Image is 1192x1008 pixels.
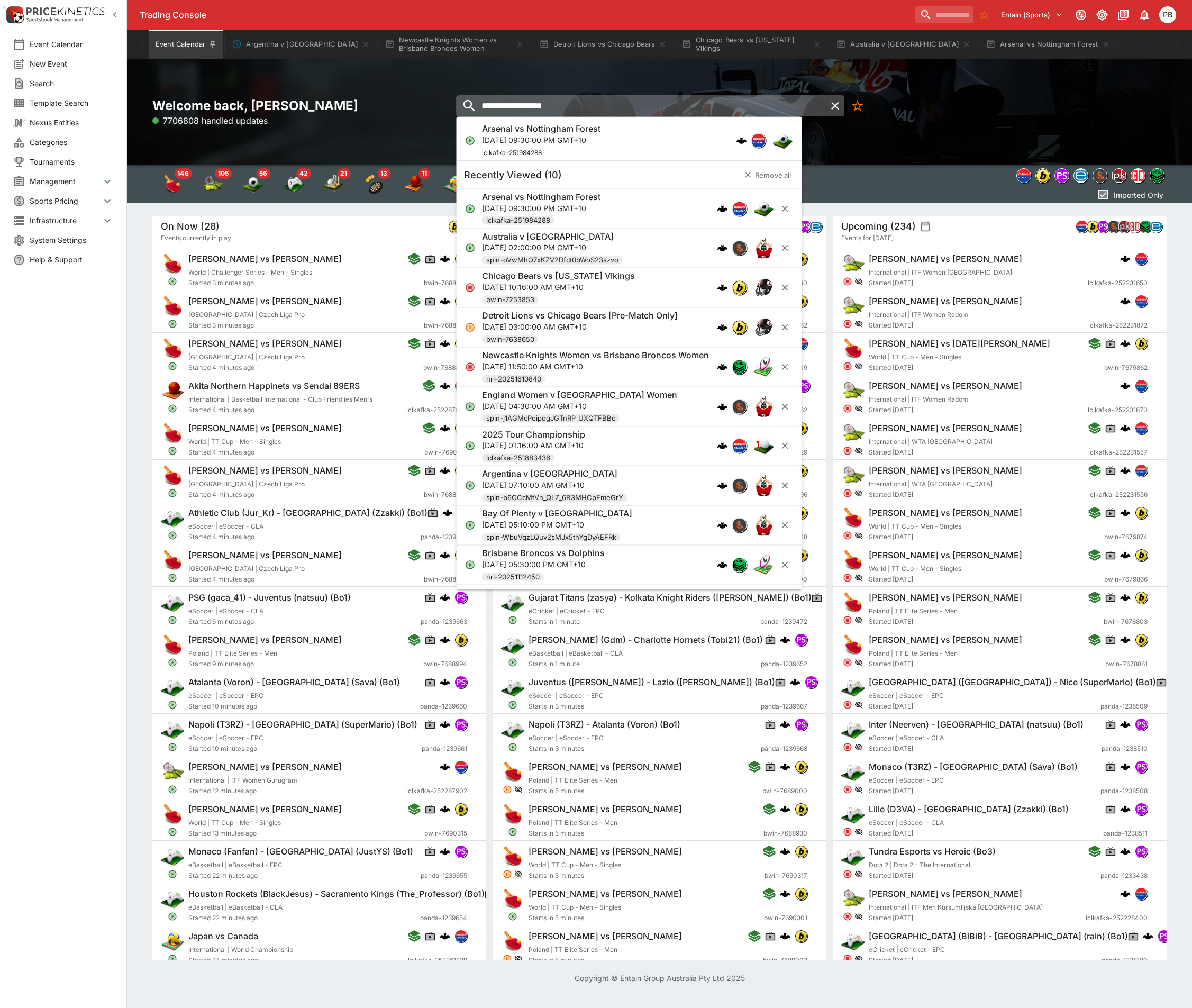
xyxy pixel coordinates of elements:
[869,465,1022,476] h6: [PERSON_NAME] vs [PERSON_NAME]
[1088,489,1148,500] span: lclkafka-252231556
[26,7,105,15] img: PriceKinetics
[810,221,822,232] img: betradar.png
[1120,592,1131,603] img: logo-cerberus.svg
[188,338,342,349] h6: [PERSON_NAME] vs [PERSON_NAME]
[780,761,790,772] img: logo-cerberus.svg
[455,846,467,857] img: pandascore.png
[188,423,342,434] h6: [PERSON_NAME] vs [PERSON_NAME]
[915,6,973,23] input: search
[442,507,453,518] img: logo-cerberus.svg
[1100,870,1148,881] span: panda-1233438
[501,633,524,657] img: esports.png
[841,252,865,276] img: tennis.png
[161,760,184,784] img: tennis.png
[1135,253,1147,265] img: lclkafka.png
[188,380,360,392] h6: Akita Northern Happinets vs Sendai 89ERS
[717,559,728,570] img: logo-cerberus.svg
[736,135,747,146] img: logo-cerberus.svg
[841,464,865,487] img: tennis.png
[161,718,184,741] img: esports.png
[283,174,304,195] img: esports
[161,676,184,699] img: esports.png
[798,380,809,392] img: pandascore.png
[424,574,467,585] span: bwin-7688887
[337,168,350,179] span: 21
[161,887,184,911] img: esports.png
[1105,659,1148,669] span: bwin-7678861
[443,174,465,195] img: volleyball
[188,507,427,519] h6: Athletic Club (Jur_Kr) - [GEOGRAPHIC_DATA] (Zzakki) (Bo1)
[443,174,465,195] div: Volleyball
[1135,846,1147,857] img: pandascore.png
[1156,3,1179,26] button: Peter Bishop
[841,337,865,360] img: table_tennis.png
[780,634,790,645] img: logo-cerberus.svg
[1120,761,1131,772] img: logo-cerberus.svg
[780,804,790,814] img: logo-cerberus.svg
[753,238,775,259] img: rugby_union.png
[152,97,486,114] h2: Welcome back, [PERSON_NAME]
[377,168,390,179] span: 13
[869,846,996,857] h6: Tundra Esports vs Heroic (Bo3)
[1120,804,1131,814] img: logo-cerberus.svg
[529,719,680,730] h6: Napoli (T3RZ) - Atalanta (Voron) (Bo1)
[406,786,467,796] span: lclkafka-252287902
[1135,761,1147,773] img: pandascore.png
[188,804,342,815] h6: [PERSON_NAME] vs [PERSON_NAME]
[1135,465,1147,476] img: lclkafka.png
[869,253,1022,265] h6: [PERSON_NAME] vs [PERSON_NAME]
[717,520,728,531] img: logo-cerberus.svg
[1100,786,1148,796] span: panda-1238508
[421,616,467,627] span: panda-1239663
[869,592,1022,603] h6: [PERSON_NAME] vs [PERSON_NAME]
[869,634,1022,646] h6: [PERSON_NAME] vs [PERSON_NAME]
[1135,5,1154,24] button: Notifications
[763,278,807,288] span: bwin-7688890
[1135,295,1147,307] img: lclkafka.png
[1104,362,1148,373] span: bwin-7679862
[869,804,1069,815] h6: Lille (D3VA) - [GEOGRAPHIC_DATA] (Zzakki) (Bo1)
[753,356,775,377] img: rugby_league.png
[1150,168,1164,183] div: nrl
[1016,168,1031,183] div: lclkafka
[841,676,865,699] img: esports.png
[455,380,467,392] img: lclkafka.png
[841,803,865,826] img: esports.png
[830,30,977,59] button: Australia v [GEOGRAPHIC_DATA]
[717,283,728,293] img: logo-cerberus.svg
[161,464,184,487] img: table_tennis.png
[762,574,807,585] span: bwin-7690300
[780,846,790,857] img: logo-cerberus.svg
[795,846,807,857] img: bwin.png
[733,399,747,413] img: sportingsolutions.jpeg
[1135,338,1147,349] img: bwin.png
[162,174,183,195] div: Table Tennis
[869,719,1084,730] h6: Inter (Neerven) - [GEOGRAPHIC_DATA] (natsuu) (Bo1)
[529,804,682,815] h6: [PERSON_NAME] vs [PERSON_NAME]
[529,592,812,603] h6: Gujarat Titans (zasya) - Kolkata Knight Riders ([PERSON_NAME]) (Bo1)
[1118,221,1130,232] img: pricekinetics.png
[242,174,263,195] div: Soccer
[1108,221,1120,232] img: sportingsolutions.jpeg
[675,30,827,59] button: Chicago Bears vs [US_STATE] Vikings
[762,786,807,796] span: bwin-7689000
[869,423,1022,434] h6: [PERSON_NAME] vs [PERSON_NAME]
[422,743,467,754] span: panda-1239661
[841,506,865,530] img: table_tennis.png
[455,422,467,434] img: bwin.png
[440,338,450,349] img: logo-cerberus.svg
[420,701,467,712] span: panda-1239660
[795,803,807,815] img: bwin.png
[764,489,807,500] span: bwin-7688996
[174,168,192,179] span: 146
[1073,168,1088,183] div: betradar
[378,30,531,59] button: Newcastle Knights Women vs Brisbane Broncos Women
[529,846,682,857] h6: [PERSON_NAME] vs [PERSON_NAME]
[149,30,223,59] button: Event Calendar
[440,296,450,306] img: logo-cerberus.svg
[161,633,184,657] img: table_tennis.png
[733,360,747,374] img: nrl.png
[747,362,807,373] span: lclkafka-252287809
[424,489,467,500] span: bwin-7688889
[780,719,790,730] img: logo-cerberus.svg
